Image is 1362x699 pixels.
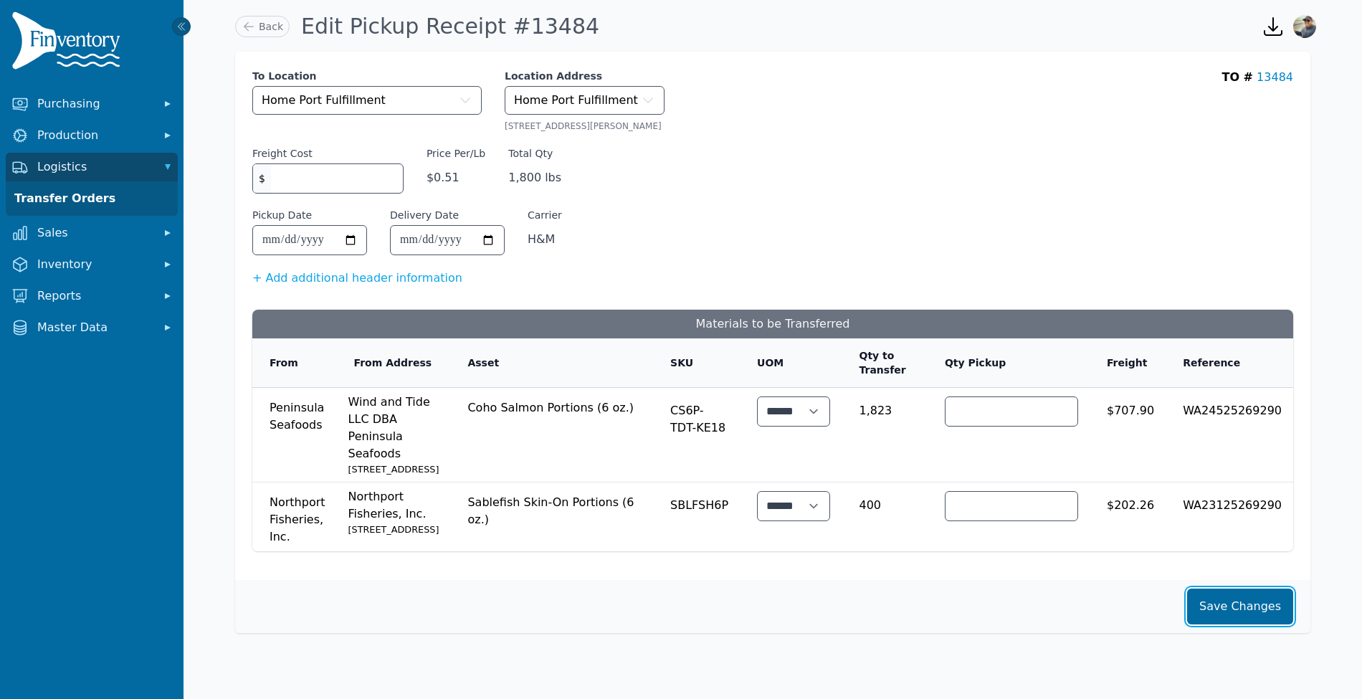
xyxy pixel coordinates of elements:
[6,219,178,247] button: Sales
[348,395,439,476] span: Wind and Tide LLC DBA Peninsula Seafoods
[1090,338,1166,388] th: Freight
[505,69,665,83] label: Location Address
[1090,482,1166,552] td: $202.26
[348,462,439,476] small: [STREET_ADDRESS]
[37,127,152,144] span: Production
[508,169,561,186] span: 1,800 lbs
[37,224,152,242] span: Sales
[252,310,1293,338] h3: Materials to be Transferred
[514,92,638,109] span: Home Port Fulfillment
[505,120,665,132] div: [STREET_ADDRESS][PERSON_NAME]
[6,90,178,118] button: Purchasing
[1166,482,1293,552] td: WA23125269290
[37,95,152,113] span: Purchasing
[11,11,126,75] img: Finventory
[270,394,325,434] span: Peninsula Seafoods
[928,338,1090,388] th: Qty Pickup
[337,338,451,388] th: From Address
[253,164,271,193] span: $
[252,146,313,161] label: Freight Cost
[859,394,915,419] span: 1,823
[270,488,325,546] span: Northport Fisheries, Inc.
[252,338,337,388] th: From
[508,146,561,161] label: Total Qty
[1166,388,1293,482] td: WA24525269290
[348,490,439,536] span: Northport Fisheries, Inc.
[252,208,312,222] label: Pickup Date
[1257,70,1293,84] a: 13484
[653,482,740,552] td: SBLFSH6P
[450,338,653,388] th: Asset
[505,86,665,115] button: Home Port Fulfillment
[467,488,642,528] span: Sablefish Skin-On Portions (6 oz.)
[653,388,740,482] td: CS6P-TDT-KE18
[740,338,842,388] th: UOM
[6,313,178,342] button: Master Data
[37,158,152,176] span: Logistics
[6,153,178,181] button: Logistics
[427,169,485,186] span: $0.51
[1293,15,1316,38] img: Anthony Armesto
[1090,388,1166,482] td: $707.90
[6,282,178,310] button: Reports
[842,338,927,388] th: Qty to Transfer
[348,523,439,536] small: [STREET_ADDRESS]
[252,86,482,115] button: Home Port Fulfillment
[9,184,175,213] a: Transfer Orders
[528,208,562,222] span: Carrier
[37,319,152,336] span: Master Data
[859,488,915,514] span: 400
[301,14,599,39] h1: Edit Pickup Receipt #13484
[427,146,485,161] label: Price Per/Lb
[6,250,178,279] button: Inventory
[37,256,152,273] span: Inventory
[467,394,642,417] span: Coho Salmon Portions (6 oz.)
[235,16,290,37] a: Back
[528,231,562,248] span: H&M
[653,338,740,388] th: SKU
[1187,589,1293,624] button: Save Changes
[262,92,386,109] span: Home Port Fulfillment
[252,270,462,287] button: + Add additional header information
[390,208,459,222] label: Delivery Date
[37,287,152,305] span: Reports
[252,69,482,83] label: To Location
[1222,70,1254,84] span: TO #
[1166,338,1293,388] th: Reference
[6,121,178,150] button: Production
